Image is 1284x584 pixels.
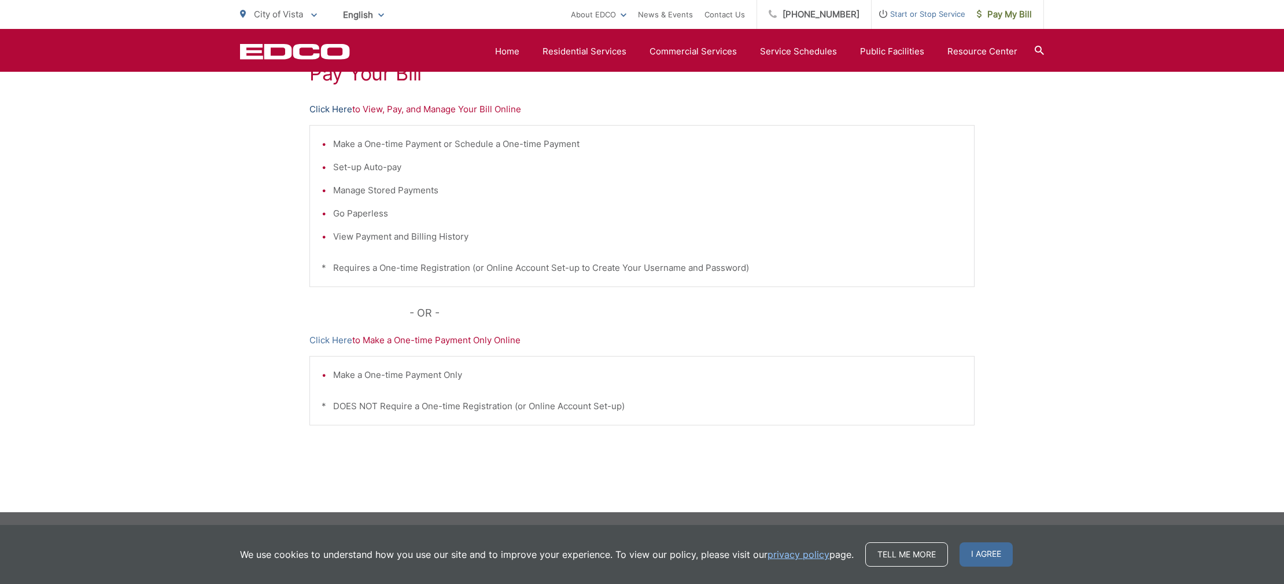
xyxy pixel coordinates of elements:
a: EDCD logo. Return to the homepage. [240,43,350,60]
li: View Payment and Billing History [333,230,962,244]
p: * Requires a One-time Registration (or Online Account Set-up to Create Your Username and Password) [322,261,962,275]
a: Home [495,45,519,58]
a: Residential Services [543,45,626,58]
a: Commercial Services [650,45,737,58]
a: Contact Us [704,8,745,21]
span: City of Vista [254,9,303,20]
a: Click Here [309,102,352,116]
p: * DOES NOT Require a One-time Registration (or Online Account Set-up) [322,399,962,413]
p: to Make a One-time Payment Only Online [309,333,975,347]
li: Make a One-time Payment or Schedule a One-time Payment [333,137,962,151]
span: English [334,5,393,25]
p: - OR - [409,304,975,322]
li: Make a One-time Payment Only [333,368,962,382]
a: Resource Center [947,45,1017,58]
a: Service Schedules [760,45,837,58]
a: News & Events [638,8,693,21]
span: I agree [960,542,1013,567]
a: Click Here [309,333,352,347]
h1: Pay Your Bill [309,62,975,85]
li: Set-up Auto-pay [333,160,962,174]
p: We use cookies to understand how you use our site and to improve your experience. To view our pol... [240,548,854,561]
a: Public Facilities [860,45,924,58]
span: Pay My Bill [977,8,1032,21]
li: Manage Stored Payments [333,183,962,197]
a: Tell me more [865,542,948,567]
a: About EDCO [571,8,626,21]
li: Go Paperless [333,207,962,221]
a: privacy policy [768,548,829,561]
p: to View, Pay, and Manage Your Bill Online [309,102,975,116]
